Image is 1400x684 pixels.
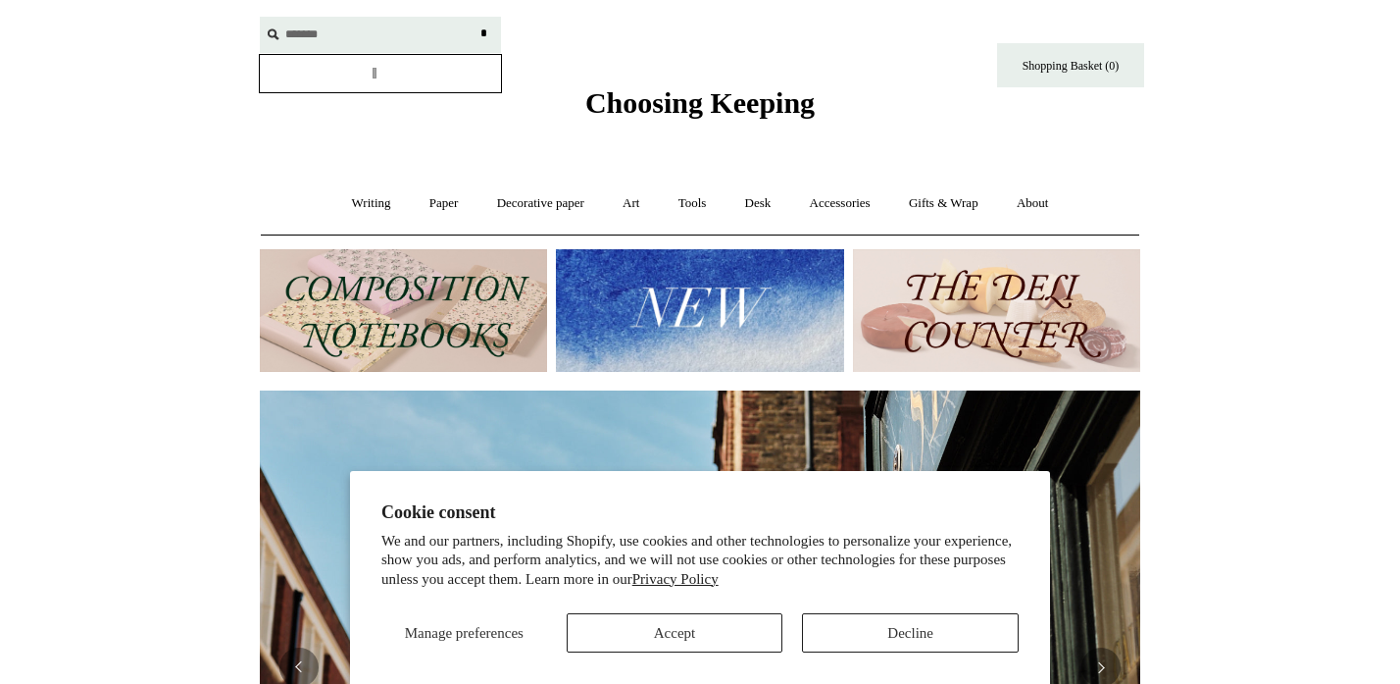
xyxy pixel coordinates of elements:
a: Choosing Keeping [585,102,815,116]
a: Shopping Basket (0) [997,43,1144,87]
img: New.jpg__PID:f73bdf93-380a-4a35-bcfe-7823039498e1 [556,249,843,372]
span: Choosing Keeping [585,86,815,119]
a: Accessories [792,178,888,230]
a: Desk [727,178,789,230]
a: Decorative paper [479,178,602,230]
button: Accept [567,613,783,653]
a: Tools [661,178,725,230]
a: Privacy Policy [632,571,719,587]
a: About [999,178,1067,230]
img: 202302 Composition ledgers.jpg__PID:69722ee6-fa44-49dd-a067-31375e5d54ec [260,249,547,372]
a: Writing [334,178,409,230]
p: We and our partners, including Shopify, use cookies and other technologies to personalize your ex... [381,532,1019,590]
img: The Deli Counter [853,249,1140,372]
a: Paper [412,178,476,230]
span: Manage preferences [405,625,524,641]
a: Gifts & Wrap [891,178,996,230]
button: Manage preferences [381,613,547,653]
a: Art [605,178,657,230]
button: Decline [802,613,1019,653]
h2: Cookie consent [381,502,1019,523]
